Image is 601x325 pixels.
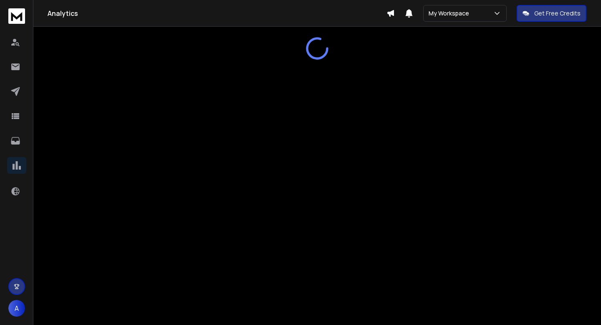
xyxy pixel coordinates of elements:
button: A [8,300,25,317]
p: My Workspace [429,9,472,18]
img: logo [8,8,25,24]
button: Get Free Credits [517,5,586,22]
h1: Analytics [48,8,386,18]
p: Get Free Credits [534,9,581,18]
